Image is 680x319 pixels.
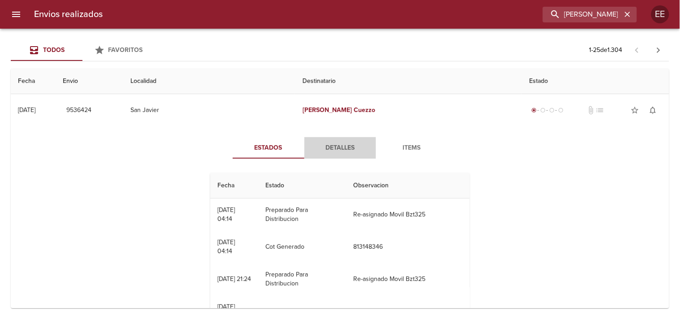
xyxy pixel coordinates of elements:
[258,263,346,295] td: Preparado Para Distribucion
[34,7,103,22] h6: Envios realizados
[258,173,346,198] th: Estado
[217,238,235,255] div: [DATE] 04:14
[346,173,470,198] th: Observacion
[558,108,563,113] span: radio_button_unchecked
[651,5,669,23] div: EE
[381,142,442,154] span: Items
[108,46,143,54] span: Favoritos
[11,39,154,61] div: Tabs Envios
[540,108,546,113] span: radio_button_unchecked
[649,106,658,115] span: notifications_none
[217,275,251,283] div: [DATE] 21:24
[543,7,622,22] input: buscar
[589,46,623,55] p: 1 - 25 de 1.304
[310,142,371,154] span: Detalles
[626,101,644,119] button: Agregar a favoritos
[56,69,123,94] th: Envio
[626,45,648,54] span: Pagina anterior
[258,231,346,263] td: Cot Generado
[258,198,346,231] td: Preparado Para Distribucion
[5,4,27,25] button: menu
[303,106,352,114] em: [PERSON_NAME]
[354,106,376,114] em: Cuezzo
[346,231,470,263] td: 813148346
[217,206,235,223] div: [DATE] 04:14
[522,69,669,94] th: Estado
[18,106,35,114] div: [DATE]
[346,198,470,231] td: Re-asignado Movil Bzt325
[63,102,95,119] button: 9536424
[123,69,295,94] th: Localidad
[43,46,65,54] span: Todos
[11,69,56,94] th: Fecha
[651,5,669,23] div: Abrir información de usuario
[648,39,669,61] span: Pagina siguiente
[549,108,554,113] span: radio_button_unchecked
[531,108,537,113] span: radio_button_checked
[123,94,295,126] td: San Javier
[210,173,258,198] th: Fecha
[587,106,596,115] span: No tiene documentos adjuntos
[295,69,522,94] th: Destinatario
[238,142,299,154] span: Estados
[631,106,640,115] span: star_border
[529,106,565,115] div: Generado
[596,106,605,115] span: No tiene pedido asociado
[346,263,470,295] td: Re-asignado Movil Bzt325
[644,101,662,119] button: Activar notificaciones
[66,105,91,116] span: 9536424
[233,137,448,159] div: Tabs detalle de guia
